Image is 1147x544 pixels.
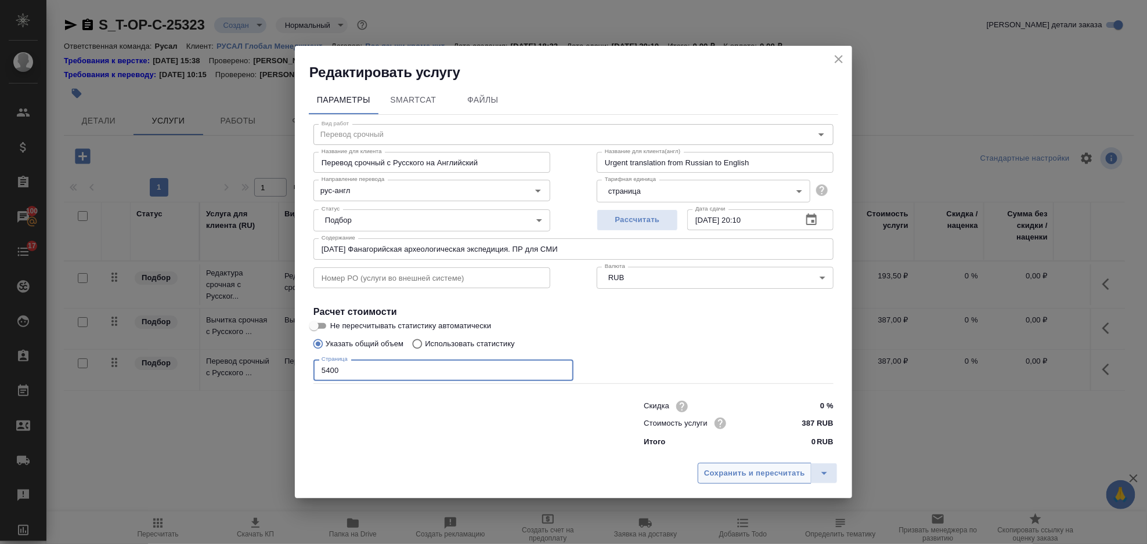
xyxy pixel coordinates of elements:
[817,436,834,448] p: RUB
[605,273,627,282] button: RUB
[309,63,852,82] h2: Редактировать услугу
[530,183,546,199] button: Open
[313,305,834,319] h4: Расчет стоимости
[385,93,441,107] span: SmartCat
[597,180,810,202] div: страница
[830,50,847,68] button: close
[644,400,669,412] p: Скидка
[790,415,834,431] input: ✎ Введи что-нибудь
[597,209,678,231] button: Рассчитать
[644,436,665,448] p: Итого
[644,418,708,429] p: Стоимость услуги
[704,467,805,480] span: Сохранить и пересчитать
[313,209,550,231] div: Подбор
[455,93,511,107] span: Файлы
[322,215,355,225] button: Подбор
[603,213,672,227] span: Рассчитать
[326,338,403,350] p: Указать общий объем
[698,463,811,484] button: Сохранить и пересчитать
[811,436,816,448] p: 0
[316,93,371,107] span: Параметры
[790,398,834,415] input: ✎ Введи что-нибудь
[597,267,834,289] div: RUB
[425,338,515,350] p: Использовать статистику
[698,463,838,484] div: split button
[330,320,491,332] span: Не пересчитывать статистику автоматически
[605,186,644,196] button: страница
